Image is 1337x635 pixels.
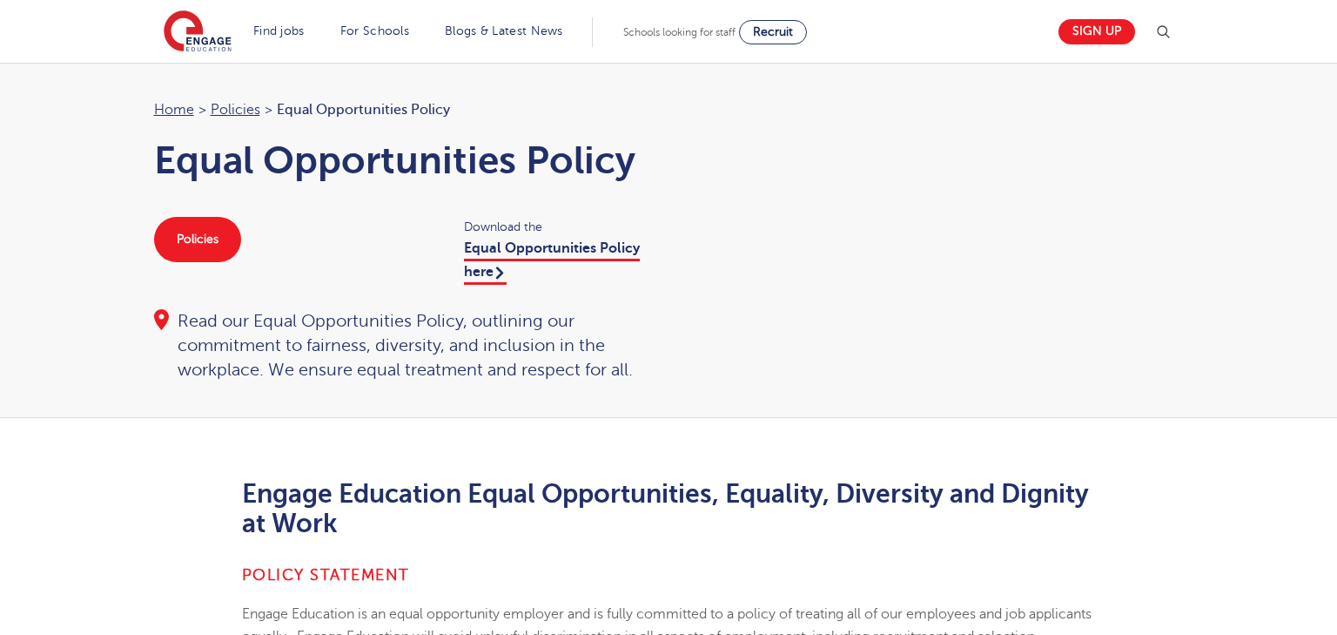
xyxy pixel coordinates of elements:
span: > [198,102,206,118]
span: Recruit [753,25,793,38]
span: Schools looking for staff [623,26,736,38]
a: Sign up [1058,19,1135,44]
a: Home [154,102,194,118]
a: Policies [211,102,260,118]
strong: Engage Education Equal Opportunities, Equality, Diversity and Dignity at Work [242,479,1089,538]
b: Policy Statement [242,566,410,584]
img: Engage Education [164,10,232,54]
a: Equal Opportunities Policy here [464,240,640,284]
div: Read our Equal Opportunities Policy, outlining our commitment to fairness, diversity, and inclusi... [154,309,652,382]
a: Recruit [739,20,807,44]
span: Download the [464,217,651,237]
nav: breadcrumb [154,98,652,121]
h1: Equal Opportunities Policy [154,138,652,182]
span: > [265,102,272,118]
a: Find jobs [253,24,305,37]
a: For Schools [340,24,409,37]
a: Blogs & Latest News [445,24,563,37]
span: Equal Opportunities Policy [277,98,450,121]
a: Policies [154,217,241,262]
